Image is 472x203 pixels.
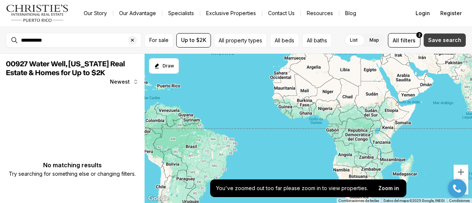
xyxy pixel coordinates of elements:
[339,8,362,18] a: Blog
[411,6,434,21] button: Login
[416,10,430,16] span: Login
[113,8,162,18] a: Our Advantage
[110,79,130,85] span: Newest
[149,37,169,43] span: For sale
[400,36,416,44] span: filters
[200,8,262,18] a: Exclusive Properties
[393,36,399,44] span: All
[6,4,69,22] img: logo
[162,8,200,18] a: Specialists
[145,33,173,48] button: For sale
[301,8,339,18] a: Resources
[149,58,179,74] button: Start drawing
[378,185,399,191] p: Zoom in
[454,165,468,179] button: Acercar
[436,6,466,21] button: Register
[216,185,368,191] p: You've zoomed out too far please zoom in to view properties.
[388,33,420,48] button: Allfilters2
[374,181,403,196] button: Zoom in
[302,33,332,48] button: All baths
[270,33,299,48] button: All beds
[128,33,141,47] button: Clear search input
[181,37,206,43] span: Up to $2K
[78,8,113,18] a: Our Story
[176,33,211,48] button: Up to $2K
[6,60,125,77] span: 00927 Water Well, [US_STATE] Real Estate & Homes for Up to $2K
[9,162,136,168] p: No matching results
[344,34,364,47] label: List
[383,199,445,203] span: Datos del mapa ©2025 Google, INEGI
[9,169,136,178] p: Try searching for something else or changing filters.
[364,34,385,47] label: Map
[418,32,421,38] span: 2
[440,10,462,16] span: Register
[262,8,301,18] button: Contact Us
[428,37,461,43] span: Save search
[214,33,267,48] button: All property types
[105,74,143,89] button: Newest
[423,33,466,47] button: Save search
